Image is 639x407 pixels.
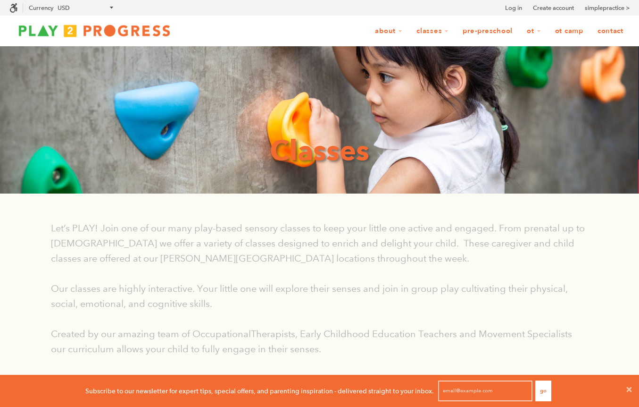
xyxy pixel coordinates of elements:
[9,21,179,40] img: Play2Progress logo
[535,381,551,401] button: Go
[85,386,434,396] p: Subscribe to our newsletter for expert tips, special offers, and parenting inspiration - delivere...
[591,22,630,40] a: Contact
[51,281,589,311] p: Our classes are highly interactive. Your little one will explore their senses and join in group p...
[410,22,455,40] a: Classes
[51,220,589,266] p: Let’s PLAY! Join one of our many play-based sensory classes to keep your little one active and en...
[521,22,547,40] a: OT
[438,381,532,401] input: email@example.com
[585,3,630,13] a: simplepractice >
[29,4,53,11] label: Currency
[456,22,519,40] a: Pre-Preschool
[549,22,589,40] a: OT Camp
[505,3,522,13] a: Log in
[51,326,589,356] p: Created by our amazing team of OccupationalTherapists, Early Childhood Education Teachers and Mov...
[533,3,574,13] a: Create account
[369,22,408,40] a: About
